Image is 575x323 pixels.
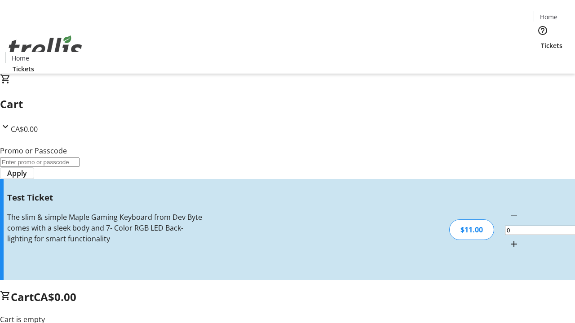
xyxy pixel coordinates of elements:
span: Tickets [541,41,562,50]
span: Tickets [13,64,34,74]
a: Tickets [5,64,41,74]
h3: Test Ticket [7,191,203,204]
div: $11.00 [449,219,494,240]
span: Home [12,53,29,63]
a: Home [534,12,563,22]
a: Home [6,53,35,63]
button: Increment by one [505,235,523,253]
span: CA$0.00 [11,124,38,134]
a: Tickets [534,41,570,50]
span: CA$0.00 [34,289,76,304]
div: The slim & simple Maple Gaming Keyboard from Dev Byte comes with a sleek body and 7- Color RGB LE... [7,212,203,244]
img: Orient E2E Organization YOan2mhPVT's Logo [5,26,85,70]
button: Help [534,22,552,39]
span: Apply [7,168,27,179]
span: Home [540,12,557,22]
button: Cart [534,50,552,68]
